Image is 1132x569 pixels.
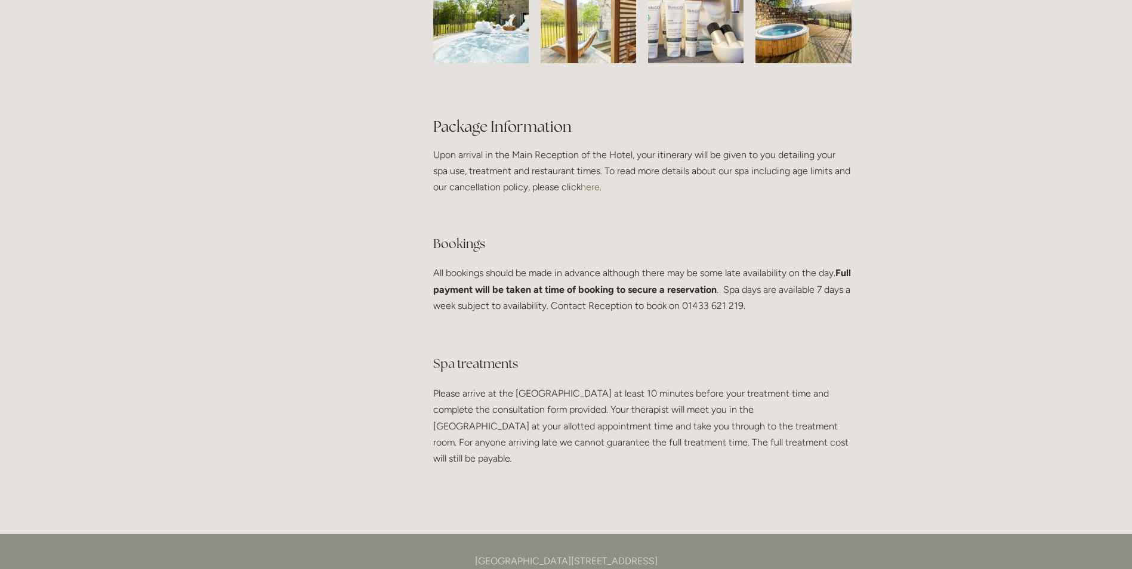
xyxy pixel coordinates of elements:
p: Please arrive at the [GEOGRAPHIC_DATA] at least 10 minutes before your treatment time and complet... [433,385,852,466]
em: . [510,453,512,464]
h3: Bookings [433,208,852,256]
h2: Package Information [433,95,852,137]
p: All bookings should be made in advance although there may be some late availability on the day. .... [433,265,852,314]
h3: Spa treatments [433,352,852,376]
p: Upon arrival in the Main Reception of the Hotel, your itinerary will be given to you detailing yo... [433,147,852,196]
strong: Full payment will be taken at time of booking to secure a reservation [433,267,853,295]
p: [GEOGRAPHIC_DATA][STREET_ADDRESS] [281,553,852,569]
a: here [581,181,600,193]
